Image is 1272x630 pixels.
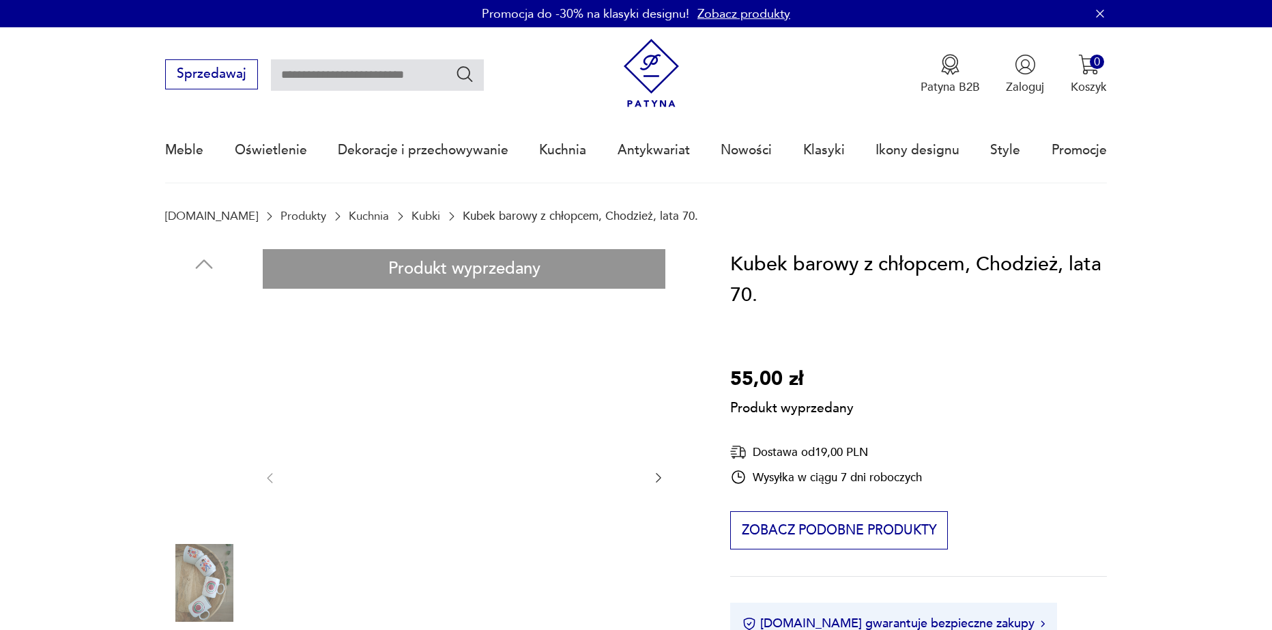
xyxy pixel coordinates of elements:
p: Koszyk [1071,79,1107,95]
div: Dostawa od 19,00 PLN [730,444,922,461]
a: Kuchnia [539,119,586,182]
a: Promocje [1052,119,1107,182]
p: 55,00 zł [730,364,854,395]
p: Kubek barowy z chłopcem, Chodzież, lata 70. [463,210,698,223]
a: Antykwariat [618,119,690,182]
img: Ikonka użytkownika [1015,54,1036,75]
img: Ikona dostawy [730,444,747,461]
div: 0 [1090,55,1104,69]
a: Kubki [411,210,440,223]
a: Klasyki [803,119,845,182]
button: Szukaj [455,64,475,84]
a: Style [990,119,1020,182]
img: Patyna - sklep z meblami i dekoracjami vintage [617,39,686,108]
div: Wysyłka w ciągu 7 dni roboczych [730,469,922,485]
a: Nowości [721,119,772,182]
a: [DOMAIN_NAME] [165,210,258,223]
p: Zaloguj [1006,79,1044,95]
p: Produkt wyprzedany [730,395,854,418]
p: Patyna B2B [921,79,980,95]
p: Promocja do -30% na klasyki designu! [482,5,689,23]
button: Patyna B2B [921,54,980,95]
a: Produkty [280,210,326,223]
button: Zaloguj [1006,54,1044,95]
a: Zobacz produkty [697,5,790,23]
button: Sprzedawaj [165,59,257,89]
img: Ikona koszyka [1078,54,1099,75]
a: Kuchnia [349,210,389,223]
button: Zobacz podobne produkty [730,511,948,549]
a: Ikona medaluPatyna B2B [921,54,980,95]
a: Ikony designu [876,119,959,182]
a: Sprzedawaj [165,70,257,81]
img: Ikona strzałki w prawo [1041,620,1045,627]
a: Meble [165,119,203,182]
h1: Kubek barowy z chłopcem, Chodzież, lata 70. [730,249,1107,311]
a: Dekoracje i przechowywanie [338,119,508,182]
a: Oświetlenie [235,119,307,182]
img: Ikona medalu [940,54,961,75]
button: 0Koszyk [1071,54,1107,95]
